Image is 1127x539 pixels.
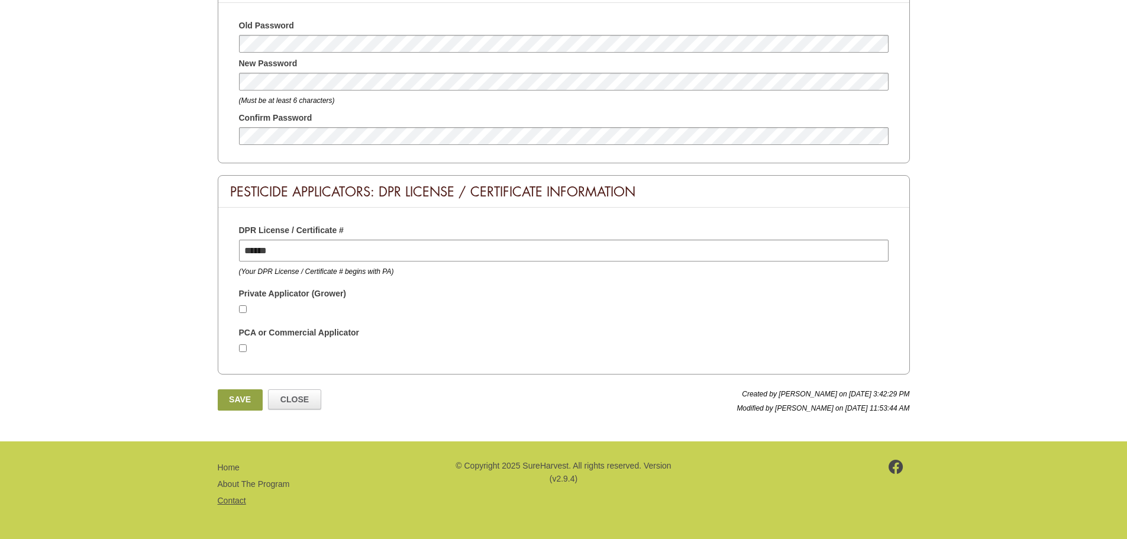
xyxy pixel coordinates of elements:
a: Save [218,389,263,411]
span: DPR License / Certificate # [239,224,344,237]
a: Close [268,389,321,409]
span: Created by [PERSON_NAME] on [DATE] 3:42:29 PM Modified by [PERSON_NAME] on [DATE] 11:53:44 AM [737,390,909,412]
a: About The Program [218,479,290,489]
p: © Copyright 2025 SureHarvest. All rights reserved. Version (v2.9.4) [454,459,673,486]
span: Confirm Password [239,112,312,124]
a: Contact [218,496,246,505]
span: Old Password [239,20,294,32]
div: (Must be at least 6 characters) [239,95,335,106]
a: Home [218,463,240,472]
div: (Your DPR License / Certificate # begins with PA) [239,266,394,277]
label: Private Applicator (Grower) [239,288,347,300]
span: New Password [239,57,298,70]
label: PCA or Commercial Applicator [239,327,360,339]
img: footer-facebook.png [889,460,903,474]
div: Pesticide Applicators: DPR License / Certificate Information [218,176,909,208]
